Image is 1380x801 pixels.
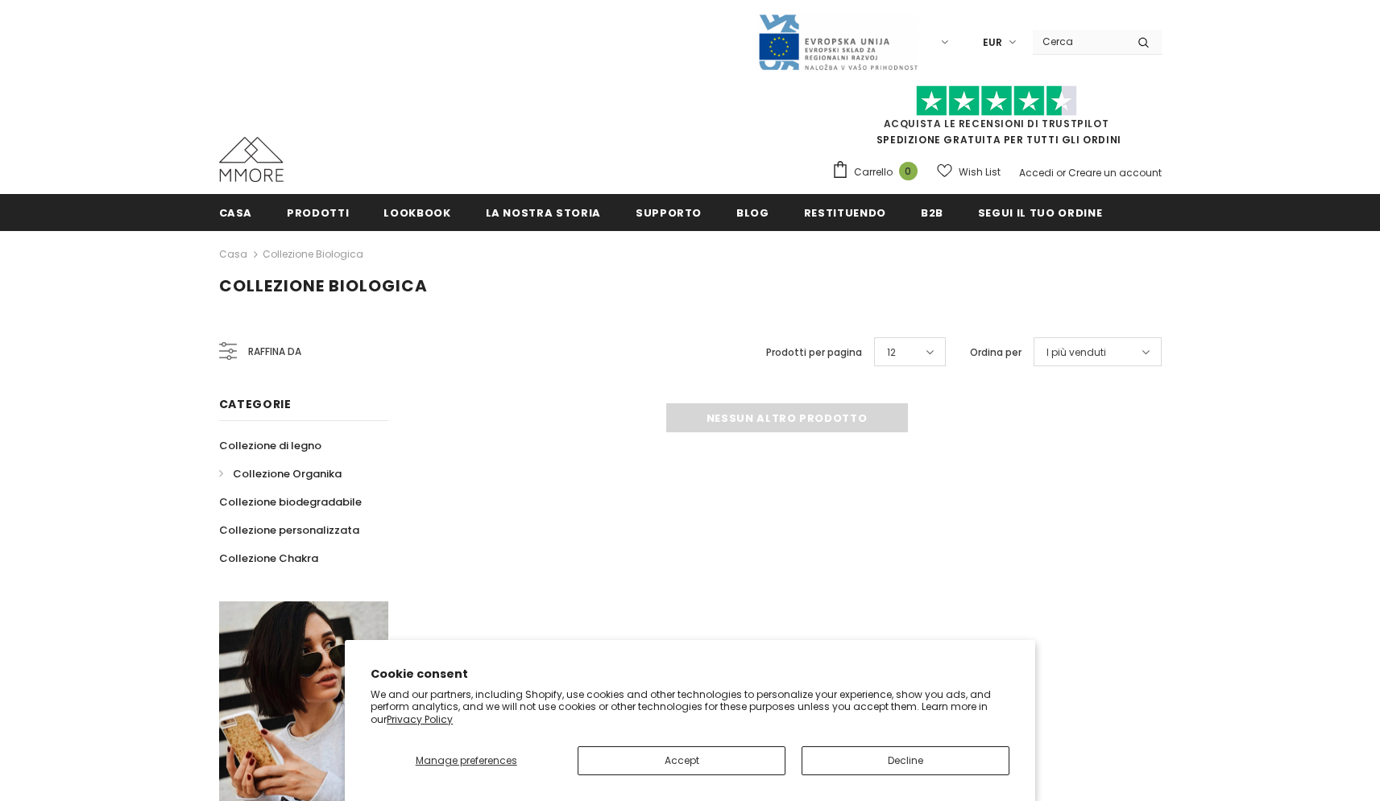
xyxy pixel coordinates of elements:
input: Search Site [1033,30,1125,53]
a: Blog [736,194,769,230]
span: I più venduti [1046,345,1106,361]
a: Creare un account [1068,166,1162,180]
img: Javni Razpis [757,13,918,72]
a: Collezione biodegradabile [219,488,362,516]
span: Segui il tuo ordine [978,205,1102,221]
a: Casa [219,245,247,264]
span: Collezione Organika [233,466,342,481]
a: Collezione Chakra [219,544,318,572]
span: Restituendo [804,205,886,221]
span: or [1056,166,1066,180]
span: 12 [887,345,896,361]
a: Prodotti [287,194,349,230]
p: We and our partners, including Shopify, use cookies and other technologies to personalize your ex... [371,688,1009,726]
a: B2B [921,194,943,230]
img: Fidati di Pilot Stars [916,85,1077,117]
span: Blog [736,205,769,221]
span: Carrello [854,164,893,180]
span: Lookbook [383,205,450,221]
a: Acquista le recensioni di TrustPilot [884,117,1109,130]
span: Raffina da [248,343,301,361]
span: SPEDIZIONE GRATUITA PER TUTTI GLI ORDINI [831,93,1162,147]
span: supporto [636,205,702,221]
span: Collezione biologica [219,275,428,297]
a: Collezione di legno [219,431,321,460]
a: Accedi [1019,166,1054,180]
span: Wish List [959,164,1001,180]
span: Prodotti [287,205,349,221]
span: Categorie [219,396,292,412]
a: Collezione biologica [263,247,363,261]
button: Accept [578,746,785,775]
a: Collezione Organika [219,460,342,488]
a: Javni Razpis [757,35,918,48]
span: La nostra storia [486,205,601,221]
a: Collezione personalizzata [219,516,359,544]
a: Carrello 0 [831,160,926,184]
button: Decline [802,746,1009,775]
span: Collezione personalizzata [219,522,359,538]
a: Segui il tuo ordine [978,194,1102,230]
span: Collezione di legno [219,438,321,453]
button: Manage preferences [371,746,562,775]
span: EUR [983,35,1002,51]
a: Lookbook [383,194,450,230]
a: supporto [636,194,702,230]
label: Ordina per [970,345,1022,361]
h2: Cookie consent [371,666,1009,683]
span: Manage preferences [416,754,517,767]
span: Casa [219,205,253,221]
span: B2B [921,205,943,221]
a: Casa [219,194,253,230]
span: Collezione Chakra [219,551,318,566]
a: Wish List [937,158,1001,186]
a: Restituendo [804,194,886,230]
img: Casi MMORE [219,137,284,182]
label: Prodotti per pagina [766,345,862,361]
span: 0 [899,162,918,180]
a: Privacy Policy [387,712,453,726]
span: Collezione biodegradabile [219,494,362,510]
a: La nostra storia [486,194,601,230]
